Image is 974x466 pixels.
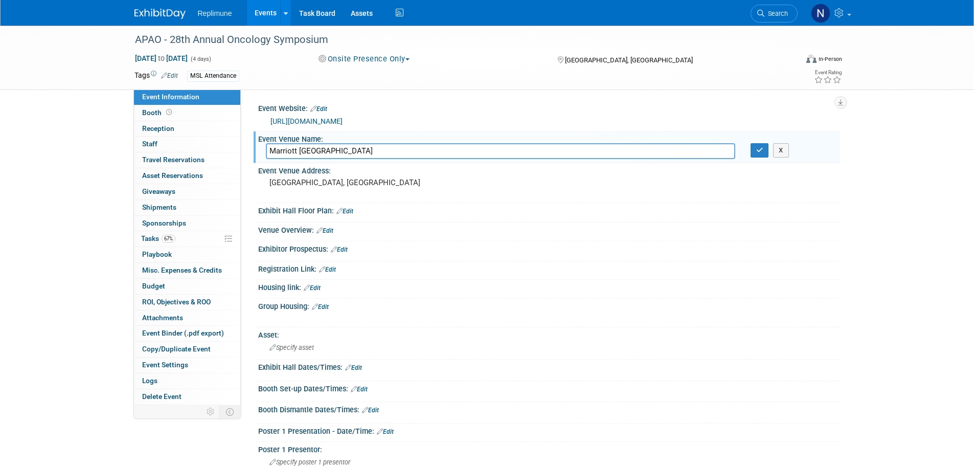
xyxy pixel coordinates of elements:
span: Replimune [198,9,232,17]
a: Edit [362,407,379,414]
div: APAO - 28th Annual Oncology Symposium [131,31,782,49]
a: Event Information [134,90,240,105]
img: Format-Inperson.png [806,55,817,63]
span: to [156,54,166,62]
a: Edit [351,386,368,393]
span: Booth not reserved yet [164,108,174,116]
a: Copy/Duplicate Event [134,342,240,357]
span: Specify poster 1 presentor [269,458,350,466]
a: Edit [319,266,336,273]
span: ROI, Objectives & ROO [142,298,211,306]
span: Shipments [142,203,176,211]
div: Event Format [737,53,843,69]
span: Attachments [142,314,183,322]
a: Delete Event [134,389,240,405]
div: Exhibit Hall Dates/Times: [258,360,840,373]
div: Venue Overview: [258,223,840,236]
a: Giveaways [134,184,240,199]
div: Booth Set-up Dates/Times: [258,381,840,394]
span: Sponsorships [142,219,186,227]
a: Travel Reservations [134,152,240,168]
span: Specify asset [269,344,314,351]
td: Tags [134,70,178,82]
span: Copy/Duplicate Event [142,345,211,353]
a: Edit [345,364,362,371]
img: ExhibitDay [134,9,186,19]
span: Event Settings [142,361,188,369]
span: Event Binder (.pdf export) [142,329,224,337]
div: MSL Attendance [187,71,239,81]
a: Asset Reservations [134,168,240,184]
a: Edit [336,208,353,215]
span: (4 days) [190,56,211,62]
a: Edit [304,284,321,292]
div: Registration Link: [258,261,840,275]
a: Edit [312,303,329,310]
span: Giveaways [142,187,175,195]
a: Budget [134,279,240,294]
div: Event Website: [258,101,840,114]
a: Booth [134,105,240,121]
span: Logs [142,376,157,385]
a: ROI, Objectives & ROO [134,295,240,310]
div: Poster 1 Presentation - Date/Time: [258,424,840,437]
a: Misc. Expenses & Credits [134,263,240,278]
a: Reception [134,121,240,137]
div: Booth Dismantle Dates/Times: [258,402,840,415]
span: 67% [162,235,175,242]
a: Edit [310,105,327,113]
div: Asset: [258,327,840,340]
div: Group Housing: [258,299,840,312]
a: Edit [316,227,333,234]
div: Poster 1 Presentor: [258,442,840,455]
span: Tasks [141,234,175,242]
div: Housing link: [258,280,840,293]
span: Search [764,10,788,17]
a: Search [751,5,798,23]
a: Event Binder (.pdf export) [134,326,240,341]
div: Exhibit Hall Floor Plan: [258,203,840,216]
a: Sponsorships [134,216,240,231]
button: X [773,143,789,158]
span: Playbook [142,250,172,258]
button: Onsite Presence Only [315,54,414,64]
span: Event Information [142,93,199,101]
span: Delete Event [142,392,182,401]
a: [URL][DOMAIN_NAME] [270,117,343,125]
div: In-Person [818,55,842,63]
span: Travel Reservations [142,156,205,164]
a: Logs [134,373,240,389]
span: Budget [142,282,165,290]
span: Booth [142,108,174,117]
span: [GEOGRAPHIC_DATA], [GEOGRAPHIC_DATA] [565,56,693,64]
span: Misc. Expenses & Credits [142,266,222,274]
a: Attachments [134,310,240,326]
span: Staff [142,140,157,148]
a: Edit [161,72,178,79]
div: Event Rating [814,70,842,75]
span: [DATE] [DATE] [134,54,188,63]
a: Shipments [134,200,240,215]
div: Event Venue Name: [258,131,840,144]
pre: [GEOGRAPHIC_DATA], [GEOGRAPHIC_DATA] [269,178,489,187]
div: Exhibitor Prospectus: [258,241,840,255]
a: Event Settings [134,358,240,373]
div: Event Venue Address: [258,163,840,176]
a: Edit [377,428,394,435]
a: Tasks67% [134,231,240,247]
a: Staff [134,137,240,152]
td: Personalize Event Tab Strip [202,405,220,418]
span: Reception [142,124,174,132]
a: Playbook [134,247,240,262]
a: Edit [331,246,348,253]
img: Nicole Schaeffner [811,4,830,23]
span: Asset Reservations [142,171,203,180]
td: Toggle Event Tabs [219,405,240,418]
